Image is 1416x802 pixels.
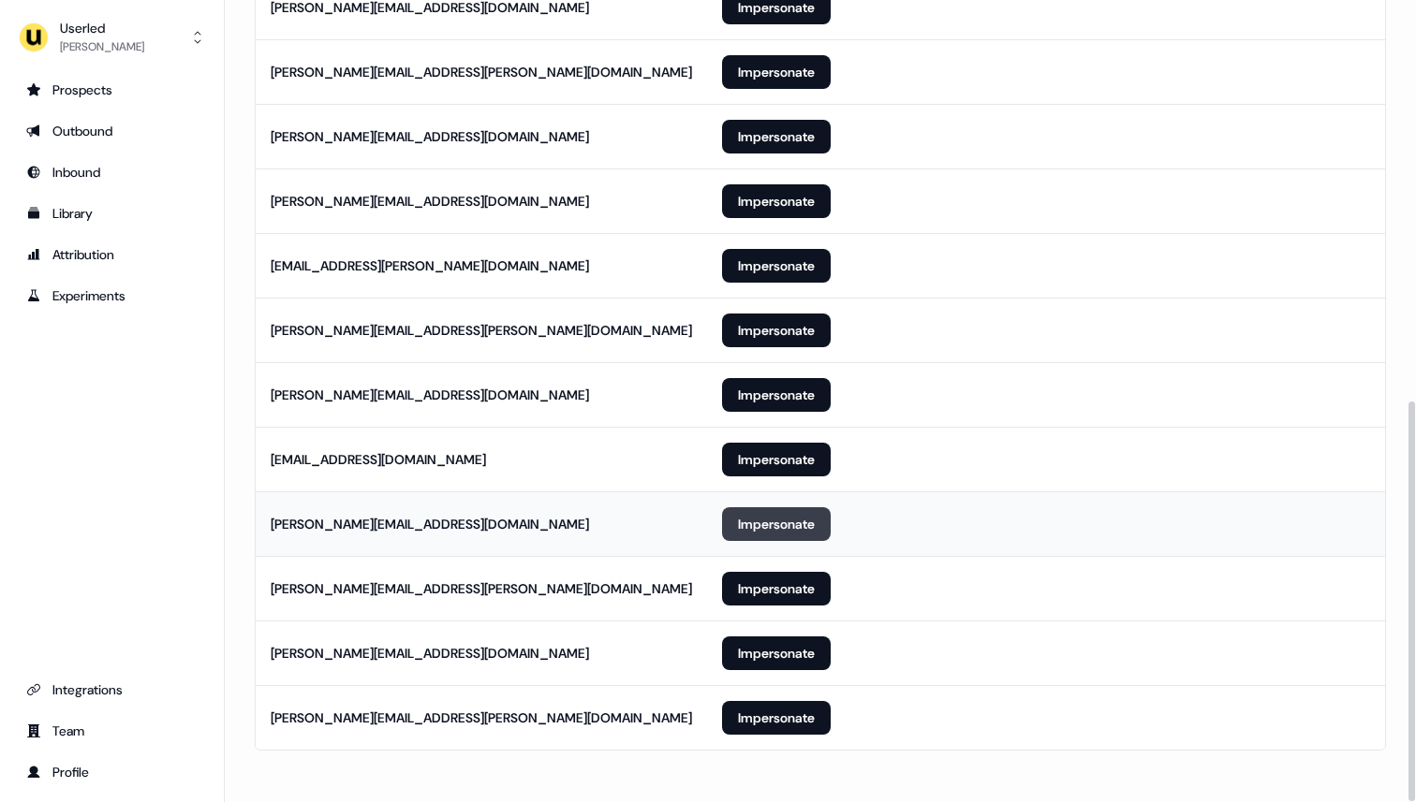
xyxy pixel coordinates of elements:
[722,55,831,89] button: Impersonate
[722,443,831,476] button: Impersonate
[722,378,831,412] button: Impersonate
[26,122,198,140] div: Outbound
[271,256,589,275] div: [EMAIL_ADDRESS][PERSON_NAME][DOMAIN_NAME]
[26,80,198,99] div: Prospects
[722,249,831,283] button: Impersonate
[15,157,209,187] a: Go to Inbound
[722,314,831,347] button: Impersonate
[722,572,831,605] button: Impersonate
[26,163,198,182] div: Inbound
[722,184,831,218] button: Impersonate
[26,722,198,740] div: Team
[722,636,831,670] button: Impersonate
[26,680,198,699] div: Integrations
[15,198,209,228] a: Go to templates
[271,63,692,81] div: [PERSON_NAME][EMAIL_ADDRESS][PERSON_NAME][DOMAIN_NAME]
[15,116,209,146] a: Go to outbound experience
[271,579,692,598] div: [PERSON_NAME][EMAIL_ADDRESS][PERSON_NAME][DOMAIN_NAME]
[15,281,209,311] a: Go to experiments
[722,701,831,735] button: Impersonate
[722,120,831,153] button: Impersonate
[15,675,209,705] a: Go to integrations
[271,127,589,146] div: [PERSON_NAME][EMAIL_ADDRESS][DOMAIN_NAME]
[26,286,198,305] div: Experiments
[26,204,198,223] div: Library
[271,450,486,469] div: [EMAIL_ADDRESS][DOMAIN_NAME]
[26,245,198,264] div: Attribution
[271,708,692,727] div: [PERSON_NAME][EMAIL_ADDRESS][PERSON_NAME][DOMAIN_NAME]
[60,37,144,56] div: [PERSON_NAME]
[271,192,589,211] div: [PERSON_NAME][EMAIL_ADDRESS][DOMAIN_NAME]
[15,15,209,60] button: Userled[PERSON_NAME]
[15,75,209,105] a: Go to prospects
[271,515,589,533] div: [PERSON_NAME][EMAIL_ADDRESS][DOMAIN_NAME]
[722,507,831,541] button: Impersonate
[15,757,209,787] a: Go to profile
[271,644,589,663] div: [PERSON_NAME][EMAIL_ADDRESS][DOMAIN_NAME]
[271,321,692,340] div: [PERSON_NAME][EMAIL_ADDRESS][PERSON_NAME][DOMAIN_NAME]
[15,716,209,746] a: Go to team
[60,19,144,37] div: Userled
[15,240,209,270] a: Go to attribution
[271,386,589,404] div: [PERSON_NAME][EMAIL_ADDRESS][DOMAIN_NAME]
[26,763,198,781] div: Profile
